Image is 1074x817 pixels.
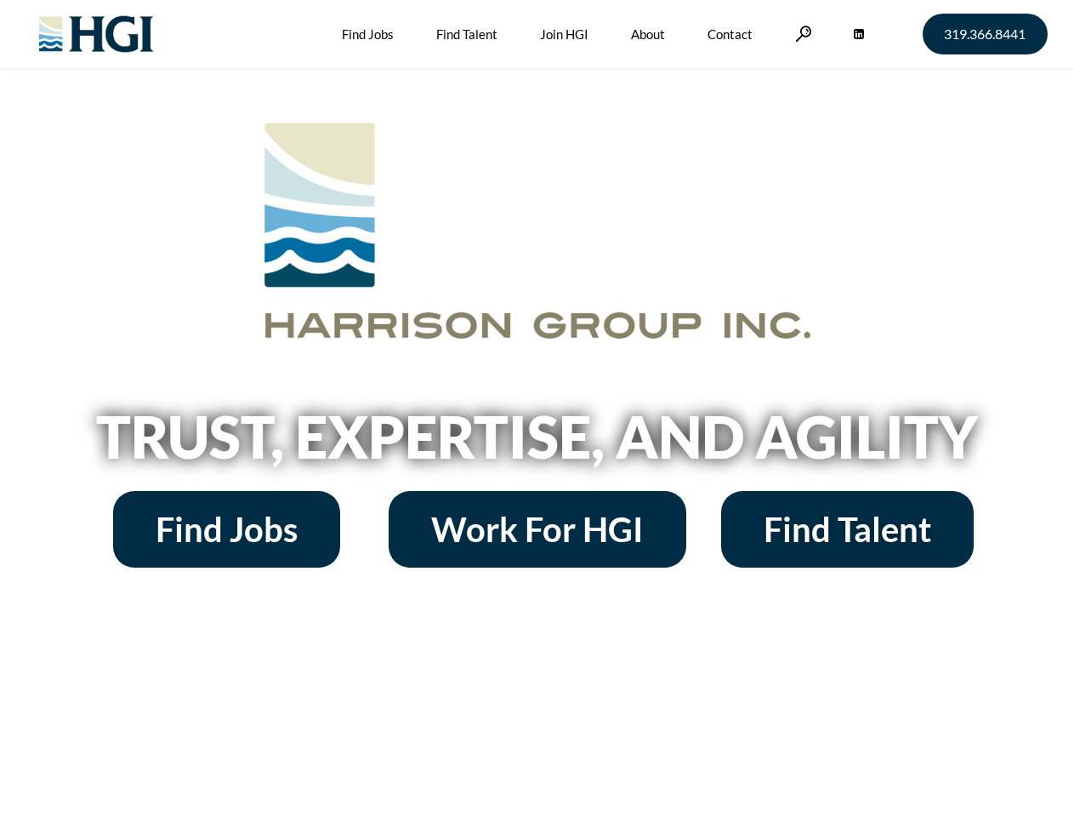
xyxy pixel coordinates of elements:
a: 319.366.8441 [923,14,1048,54]
span: Find Talent [764,512,931,546]
h2: Trust, Expertise, and Agility [53,408,1022,466]
a: Find Jobs [113,491,340,568]
a: Work For HGI [389,491,686,568]
span: 319.366.8441 [944,27,1026,41]
span: Find Jobs [156,512,298,546]
a: Find Talent [721,491,974,568]
a: Search [795,26,812,42]
span: Work For HGI [431,512,644,546]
